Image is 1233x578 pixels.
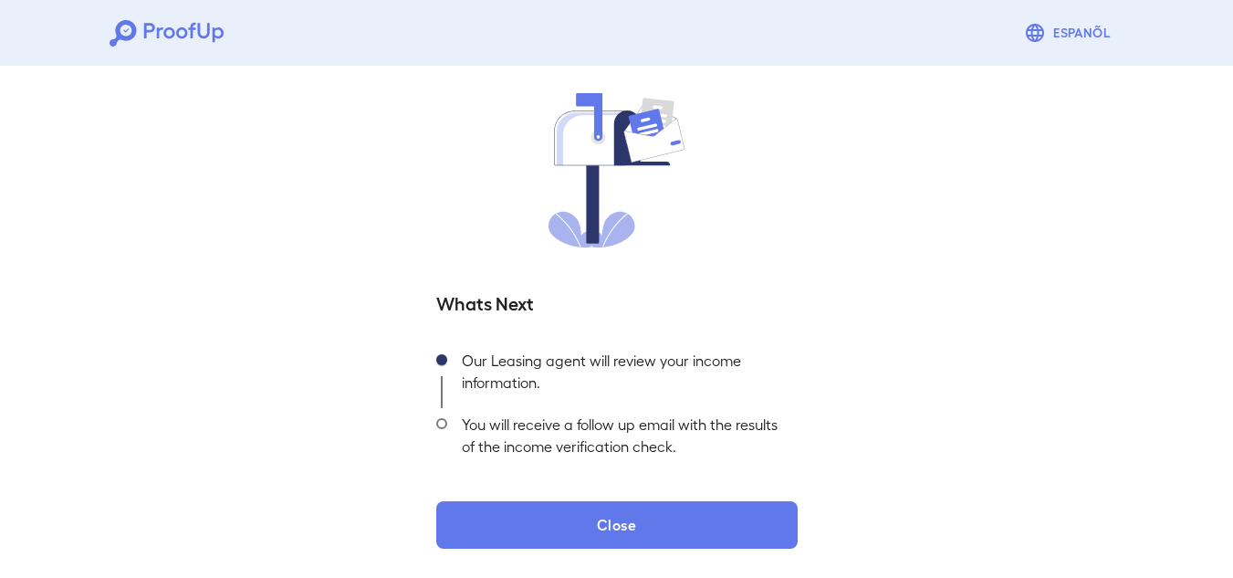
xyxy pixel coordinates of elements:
[447,408,798,472] div: You will receive a follow up email with the results of the income verification check.
[436,289,798,315] h5: Whats Next
[447,344,798,408] div: Our Leasing agent will review your income information.
[1017,15,1123,51] button: Espanõl
[549,93,685,247] img: received.svg
[436,501,798,549] button: Close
